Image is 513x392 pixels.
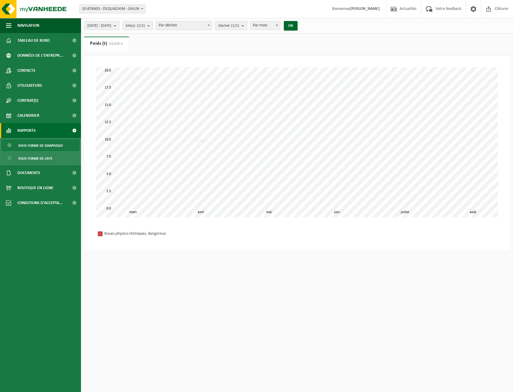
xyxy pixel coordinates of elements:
span: 10-876403 - DEQUACHIM - GHLIN [79,5,145,14]
span: Documents [17,165,40,180]
span: Contrat(s) [17,93,38,108]
a: Poids (t) [84,37,129,50]
span: Navigation [17,18,39,33]
span: Données de l'entrepr... [17,48,63,63]
span: Boutique en ligne [17,180,53,195]
span: Site(s) [126,21,145,30]
span: Conditions d'accepta... [17,195,63,210]
span: Par mois [250,21,280,30]
button: Déchet(1/1) [215,21,247,30]
count: (2/2) [137,24,145,28]
strong: [PERSON_NAME] [350,7,380,11]
a: Sous forme de graphique [1,140,79,151]
span: 10-876403 - DEQUACHIM - GHLIN [79,5,145,13]
span: Par déchet [156,21,212,30]
span: Tableau de bord [17,33,50,48]
button: [DATE] - [DATE] [84,21,119,30]
button: OK [284,21,298,31]
div: 8,880 t [193,138,210,144]
button: Site(s)(2/2) [122,21,153,30]
span: Déchet [218,21,239,30]
span: Sous forme de liste [18,153,52,164]
a: Sous forme de liste [1,152,79,164]
span: Rapports [17,123,36,138]
span: [DATE] - [DATE] [87,21,111,30]
span: Calendrier [17,108,39,123]
span: Utilisateurs [17,78,42,93]
span: Contacts [17,63,35,78]
span: (26,820 t) [107,42,123,46]
div: Boues physico-chimiques, dangereux [104,230,182,237]
div: 17,940 t [125,75,145,81]
span: Par mois [250,21,280,30]
count: (1/1) [231,24,239,28]
span: Sous forme de graphique [18,140,63,151]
